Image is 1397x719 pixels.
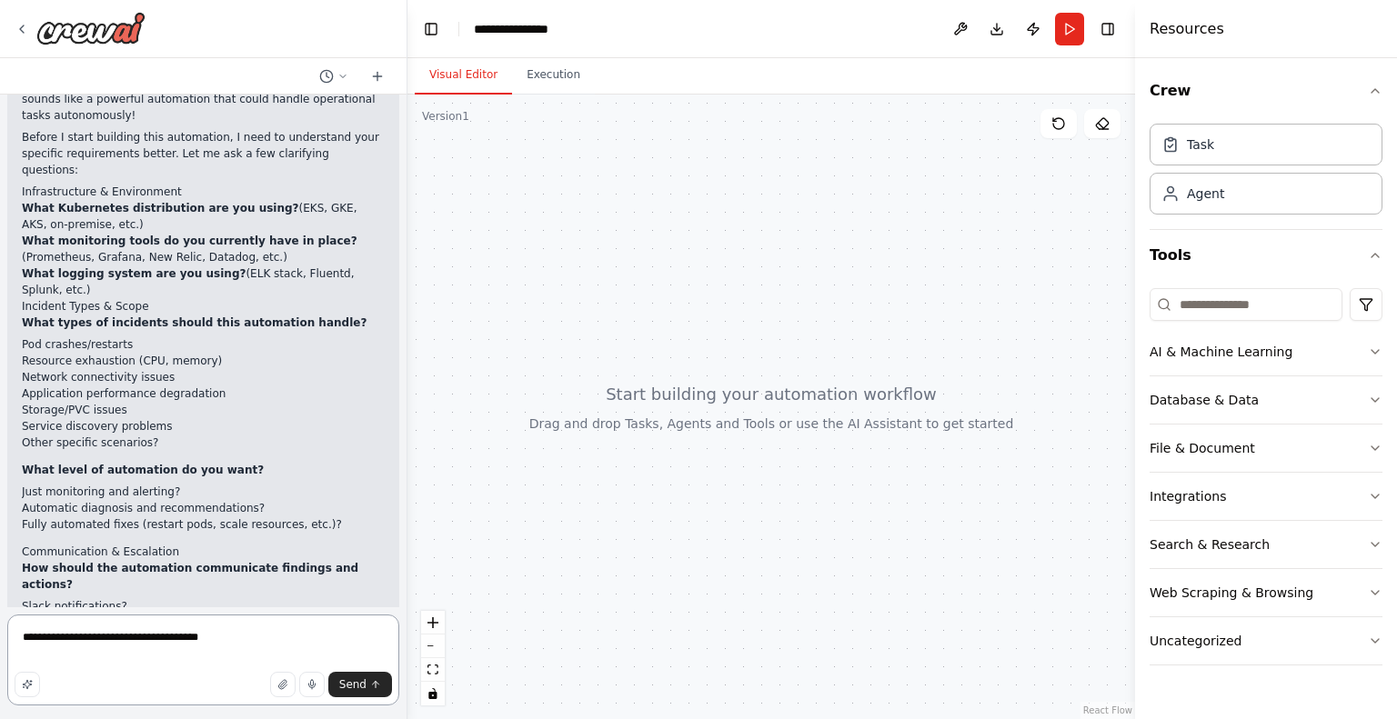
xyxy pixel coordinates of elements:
li: Application performance degradation [22,385,385,402]
li: Slack notifications? [22,598,385,614]
strong: What monitoring tools do you currently have in place? [22,235,357,247]
p: Before I start building this automation, I need to understand your specific requirements better. ... [22,129,385,178]
button: Web Scraping & Browsing [1150,569,1382,616]
strong: How should the automation communicate findings and actions? [22,562,358,591]
li: Service discovery problems [22,418,385,434]
button: Switch to previous chat [312,65,356,87]
div: Database & Data [1150,391,1259,409]
div: Tools [1150,281,1382,680]
button: fit view [421,658,445,682]
li: Resource exhaustion (CPU, memory) [22,353,385,369]
li: Automatic diagnosis and recommendations? [22,500,385,516]
button: Visual Editor [415,56,512,95]
strong: What Kubernetes distribution are you using? [22,202,299,215]
li: Network connectivity issues [22,369,385,385]
li: Fully automated fixes (restart pods, scale resources, etc.)? [22,516,385,533]
li: Just monitoring and alerting? [22,484,385,500]
li: Other specific scenarios? [22,434,385,451]
button: File & Document [1150,424,1382,472]
button: AI & Machine Learning [1150,328,1382,375]
button: Uncategorized [1150,617,1382,664]
h2: Infrastructure & Environment [22,184,385,200]
button: Start a new chat [363,65,392,87]
strong: What level of automation do you want? [22,464,264,476]
img: Logo [36,12,146,45]
div: AI & Machine Learning [1150,343,1292,361]
li: (ELK stack, Fluentd, Splunk, etc.) [22,265,385,298]
span: Send [339,677,367,692]
button: Click to speak your automation idea [299,672,325,697]
button: Execution [512,56,595,95]
button: Search & Research [1150,521,1382,568]
button: Database & Data [1150,376,1382,424]
div: Integrations [1150,487,1226,505]
a: React Flow attribution [1083,705,1132,715]
button: toggle interactivity [421,682,445,705]
li: (Prometheus, Grafana, New Relic, Datadog, etc.) [22,233,385,265]
div: Web Scraping & Browsing [1150,584,1313,602]
div: Agent [1187,185,1224,203]
div: Version 1 [422,109,469,124]
button: Send [328,672,392,697]
button: zoom out [421,634,445,658]
div: File & Document [1150,439,1255,457]
li: Pod crashes/restarts [22,336,385,353]
button: Hide right sidebar [1095,16,1121,42]
div: React Flow controls [421,611,445,705]
li: Storage/PVC issues [22,402,385,418]
h2: Incident Types & Scope [22,298,385,315]
button: zoom in [421,611,445,634]
h2: Communication & Escalation [22,544,385,560]
button: Integrations [1150,473,1382,520]
div: Search & Research [1150,535,1270,554]
strong: What logging system are you using? [22,267,246,280]
div: Task [1187,135,1214,154]
nav: breadcrumb [474,20,565,38]
button: Tools [1150,230,1382,281]
button: Crew [1150,65,1382,116]
strong: What types of incidents should this automation handle? [22,316,367,329]
button: Improve this prompt [15,672,40,697]
li: (EKS, GKE, AKS, on-premise, etc.) [22,200,385,233]
div: Uncategorized [1150,632,1241,650]
h4: Resources [1150,18,1224,40]
button: Hide left sidebar [418,16,444,42]
button: Upload files [270,672,296,697]
div: Crew [1150,116,1382,229]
